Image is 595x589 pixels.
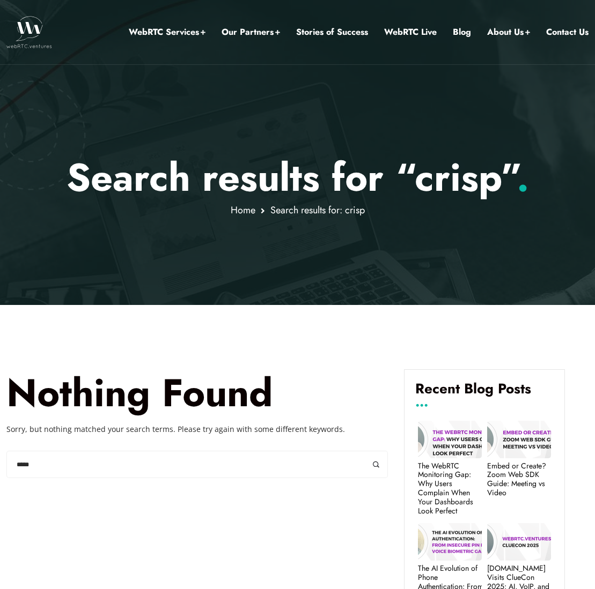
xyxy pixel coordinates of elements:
[415,381,554,405] h4: Recent Blog Posts
[487,461,551,497] a: Embed or Create? Zoom Web SDK Guide: Meeting vs Video
[6,421,388,437] p: Sorry, but nothing matched your search terms. Please try again with some different keywords.
[6,369,388,417] h1: Nothing Found
[517,150,529,205] span: .
[546,25,589,39] a: Contact Us
[6,16,52,48] img: WebRTC.ventures
[384,25,437,39] a: WebRTC Live
[418,461,482,516] a: The WebRTC Monitoring Gap: Why Users Complain When Your Dashboards Look Perfect
[6,154,589,200] p: Search results for “crisp”
[487,25,530,39] a: About Us
[270,203,365,217] span: Search results for: crisp
[453,25,471,39] a: Blog
[129,25,205,39] a: WebRTC Services
[222,25,280,39] a: Our Partners
[231,203,255,217] a: Home
[296,25,368,39] a: Stories of Success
